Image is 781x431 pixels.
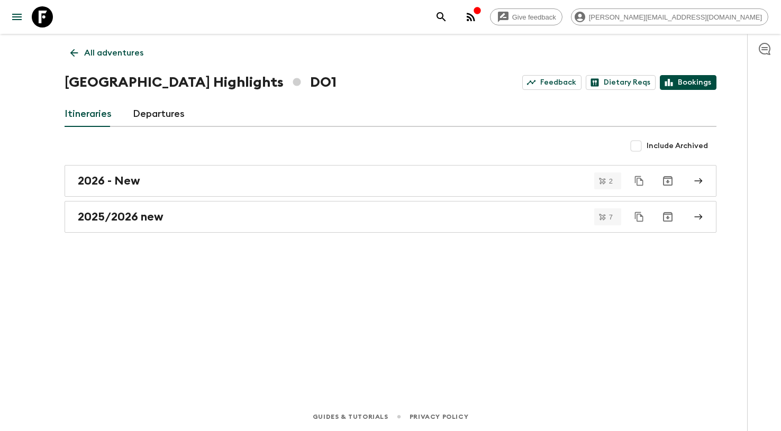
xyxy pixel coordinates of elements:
a: Feedback [522,75,582,90]
a: 2025/2026 new [65,201,716,233]
button: search adventures [431,6,452,27]
button: Duplicate [630,171,649,190]
a: Guides & Tutorials [313,411,388,423]
h1: [GEOGRAPHIC_DATA] Highlights DO1 [65,72,337,93]
p: All adventures [84,47,143,59]
a: Privacy Policy [410,411,468,423]
div: [PERSON_NAME][EMAIL_ADDRESS][DOMAIN_NAME] [571,8,768,25]
span: [PERSON_NAME][EMAIL_ADDRESS][DOMAIN_NAME] [583,13,768,21]
button: menu [6,6,28,27]
a: Dietary Reqs [586,75,656,90]
a: Departures [133,102,185,127]
a: Bookings [660,75,716,90]
span: Give feedback [506,13,562,21]
span: 2 [603,178,619,185]
button: Archive [657,206,678,227]
h2: 2025/2026 new [78,210,164,224]
button: Duplicate [630,207,649,226]
a: Itineraries [65,102,112,127]
span: 7 [603,214,619,221]
span: Include Archived [647,141,708,151]
a: All adventures [65,42,149,63]
h2: 2026 - New [78,174,140,188]
button: Archive [657,170,678,191]
a: 2026 - New [65,165,716,197]
a: Give feedback [490,8,562,25]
